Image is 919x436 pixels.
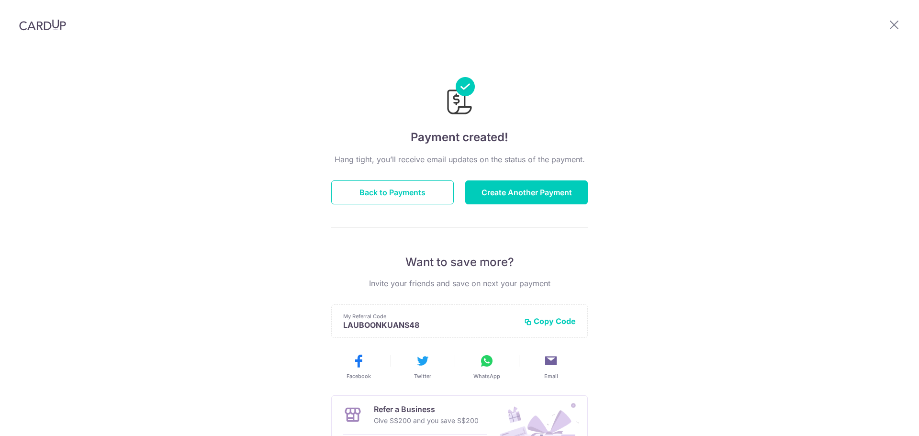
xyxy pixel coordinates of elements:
[855,407,909,431] iframe: Opens a widget where you can find more information
[523,353,579,380] button: Email
[473,372,500,380] span: WhatsApp
[465,180,588,204] button: Create Another Payment
[343,320,516,330] p: LAUBOONKUANS48
[374,415,479,426] p: Give S$200 and you save S$200
[544,372,558,380] span: Email
[459,353,515,380] button: WhatsApp
[524,316,576,326] button: Copy Code
[19,19,66,31] img: CardUp
[331,278,588,289] p: Invite your friends and save on next your payment
[347,372,371,380] span: Facebook
[330,353,387,380] button: Facebook
[331,154,588,165] p: Hang tight, you’ll receive email updates on the status of the payment.
[444,77,475,117] img: Payments
[394,353,451,380] button: Twitter
[331,255,588,270] p: Want to save more?
[331,129,588,146] h4: Payment created!
[374,403,479,415] p: Refer a Business
[331,180,454,204] button: Back to Payments
[414,372,431,380] span: Twitter
[343,313,516,320] p: My Referral Code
